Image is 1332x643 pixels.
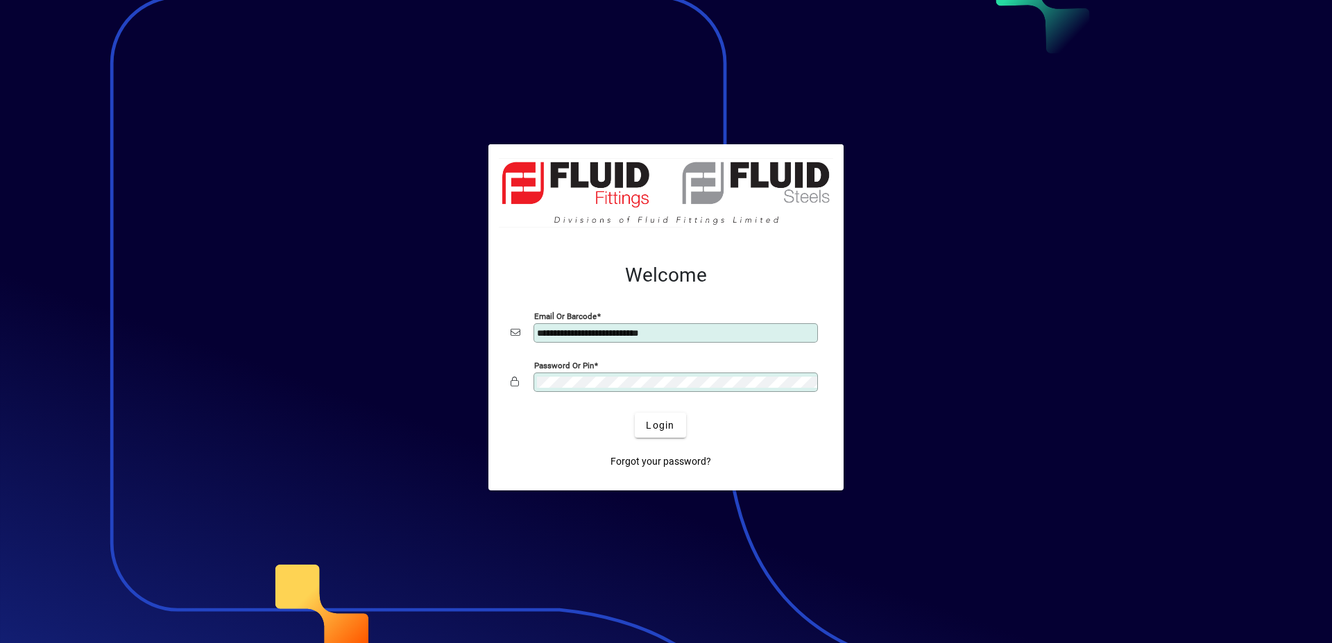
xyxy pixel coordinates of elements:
mat-label: Email or Barcode [534,311,597,321]
h2: Welcome [511,264,821,287]
a: Forgot your password? [605,449,717,474]
button: Login [635,413,685,438]
span: Login [646,418,674,433]
span: Forgot your password? [610,454,711,469]
mat-label: Password or Pin [534,361,594,370]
